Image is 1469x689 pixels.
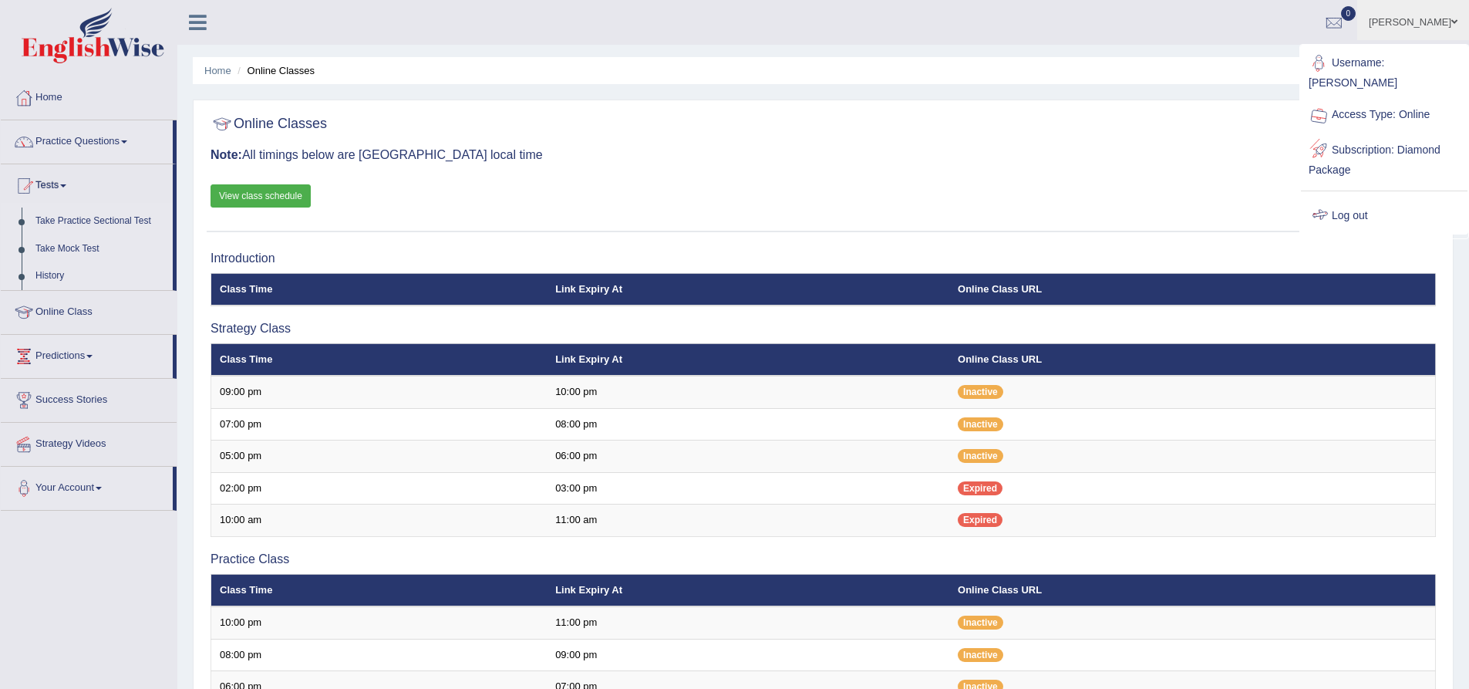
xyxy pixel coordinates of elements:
td: 08:00 pm [547,408,949,441]
th: Online Class URL [949,343,1435,376]
td: 07:00 pm [211,408,548,441]
span: Inactive [958,385,1003,399]
h3: Practice Class [211,552,1436,566]
span: Inactive [958,417,1003,431]
th: Online Class URL [949,574,1435,606]
a: Online Class [1,291,177,329]
a: Tests [1,164,173,203]
a: Take Mock Test [29,235,173,263]
a: Home [204,65,231,76]
td: 11:00 am [547,505,949,537]
h3: Strategy Class [211,322,1436,336]
h3: Introduction [211,252,1436,265]
span: Inactive [958,616,1003,630]
a: Subscription: Diamond Package [1301,133,1467,184]
a: View class schedule [211,184,311,208]
a: Log out [1301,198,1467,234]
a: Your Account [1,467,173,505]
td: 06:00 pm [547,441,949,473]
span: Inactive [958,648,1003,662]
td: 02:00 pm [211,472,548,505]
td: 11:00 pm [547,606,949,639]
h2: Online Classes [211,113,327,136]
a: History [29,262,173,290]
a: Home [1,76,177,115]
a: Predictions [1,335,173,373]
a: Take Practice Sectional Test [29,208,173,235]
a: Strategy Videos [1,423,177,461]
td: 10:00 pm [547,376,949,408]
a: Access Type: Online [1301,97,1467,133]
th: Online Class URL [949,273,1435,306]
span: Inactive [958,449,1003,463]
td: 09:00 pm [211,376,548,408]
li: Online Classes [234,63,315,78]
th: Link Expiry At [547,273,949,306]
td: 05:00 pm [211,441,548,473]
h3: All timings below are [GEOGRAPHIC_DATA] local time [211,148,1436,162]
th: Class Time [211,574,548,606]
b: Note: [211,148,242,161]
td: 09:00 pm [547,639,949,671]
a: Username: [PERSON_NAME] [1301,46,1467,97]
a: Success Stories [1,379,177,417]
th: Link Expiry At [547,574,949,606]
a: Practice Questions [1,120,173,159]
td: 03:00 pm [547,472,949,505]
span: 0 [1341,6,1356,21]
td: 10:00 pm [211,606,548,639]
span: Expired [958,481,1002,495]
th: Class Time [211,343,548,376]
td: 10:00 am [211,505,548,537]
span: Expired [958,513,1002,527]
th: Class Time [211,273,548,306]
td: 08:00 pm [211,639,548,671]
th: Link Expiry At [547,343,949,376]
